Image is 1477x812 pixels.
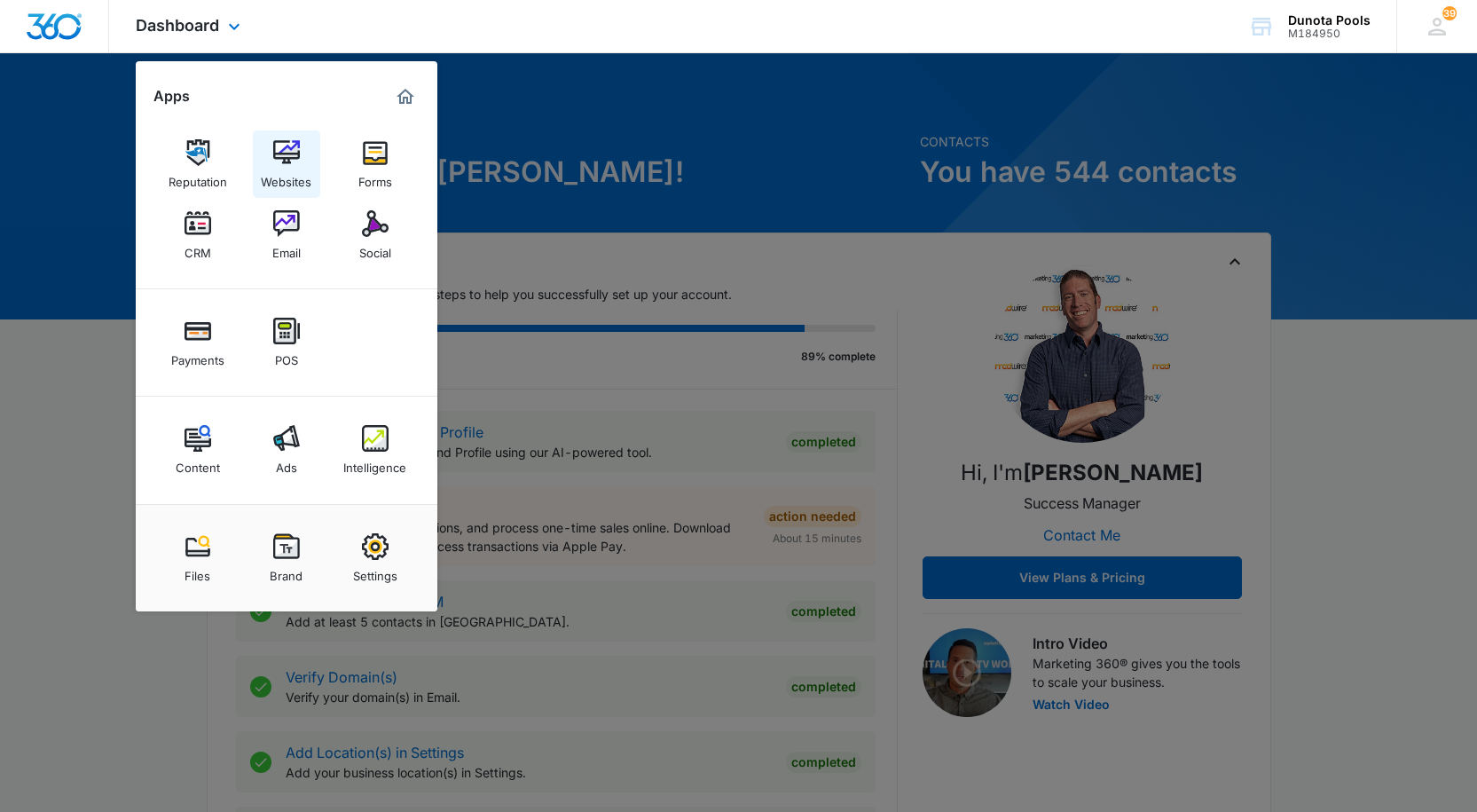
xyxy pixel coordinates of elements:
a: Files [164,524,232,592]
span: Dashboard [136,16,219,35]
div: notifications count [1442,6,1457,20]
a: CRM [164,201,232,269]
a: Websites [253,130,320,198]
div: Forms [358,166,392,189]
a: POS [253,309,320,376]
div: Settings [353,560,397,583]
a: Reputation [164,130,232,198]
div: POS [275,344,298,367]
a: Forms [342,130,409,198]
div: Brand [270,560,302,583]
a: Intelligence [342,416,409,484]
a: Marketing 360® Dashboard [391,83,420,111]
a: Email [253,201,320,269]
div: Reputation [169,166,227,189]
div: account name [1288,13,1371,28]
a: Brand [253,524,320,592]
div: Files [185,560,210,583]
a: Content [164,416,232,484]
div: Ads [276,452,297,475]
a: Settings [342,524,409,592]
div: CRM [185,237,211,260]
div: Payments [171,344,224,367]
a: Social [342,201,409,269]
a: Payments [164,309,232,376]
h2: Apps [153,88,190,105]
span: 39 [1442,6,1457,20]
div: Email [272,237,301,260]
a: Ads [253,416,320,484]
div: Content [176,452,220,475]
div: Websites [261,166,311,189]
div: account id [1288,28,1371,40]
div: Social [359,237,391,260]
div: Intelligence [343,452,406,475]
